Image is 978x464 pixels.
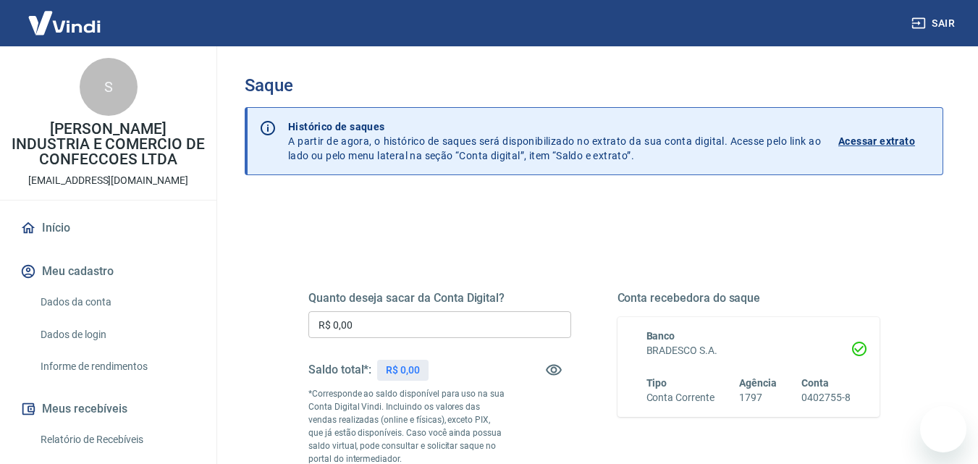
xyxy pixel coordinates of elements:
[35,320,199,350] a: Dados de login
[17,212,199,244] a: Início
[739,390,777,405] h6: 1797
[920,406,966,452] iframe: Botão para abrir a janela de mensagens
[17,1,111,45] img: Vindi
[739,377,777,389] span: Agência
[646,330,675,342] span: Banco
[245,75,943,96] h3: Saque
[288,119,821,163] p: A partir de agora, o histórico de saques será disponibilizado no extrato da sua conta digital. Ac...
[617,291,880,305] h5: Conta recebedora do saque
[308,291,571,305] h5: Quanto deseja sacar da Conta Digital?
[28,173,188,188] p: [EMAIL_ADDRESS][DOMAIN_NAME]
[35,287,199,317] a: Dados da conta
[386,363,420,378] p: R$ 0,00
[308,363,371,377] h5: Saldo total*:
[12,122,205,167] p: [PERSON_NAME] INDUSTRIA E COMERCIO DE CONFECCOES LTDA
[17,256,199,287] button: Meu cadastro
[838,134,915,148] p: Acessar extrato
[909,10,961,37] button: Sair
[646,343,851,358] h6: BRADESCO S.A.
[80,58,138,116] div: S
[838,119,931,163] a: Acessar extrato
[801,377,829,389] span: Conta
[646,377,667,389] span: Tipo
[35,352,199,381] a: Informe de rendimentos
[646,390,714,405] h6: Conta Corrente
[288,119,821,134] p: Histórico de saques
[17,393,199,425] button: Meus recebíveis
[35,425,199,455] a: Relatório de Recebíveis
[801,390,851,405] h6: 0402755-8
